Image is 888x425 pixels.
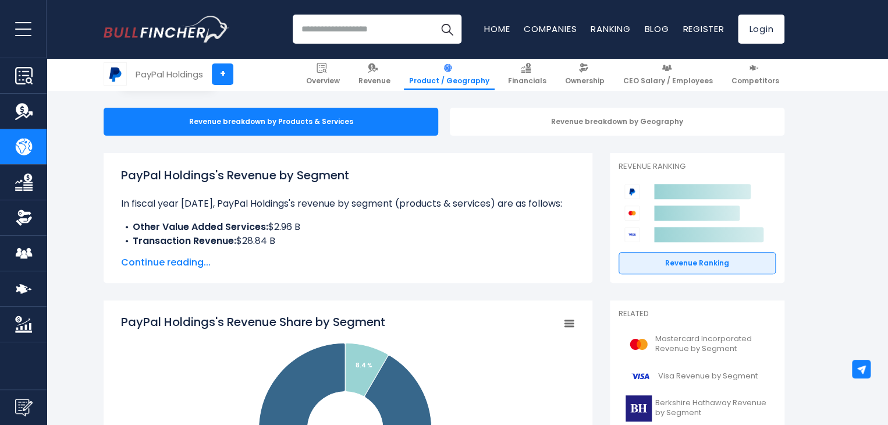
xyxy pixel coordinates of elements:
[136,68,203,81] div: PayPal Holdings
[104,16,229,42] img: Bullfincher logo
[731,76,779,86] span: Competitors
[591,23,630,35] a: Ranking
[619,392,776,424] a: Berkshire Hathaway Revenue by Segment
[133,220,268,233] b: Other Value Added Services:
[15,209,33,226] img: Ownership
[508,76,546,86] span: Financials
[738,15,784,44] a: Login
[726,58,784,90] a: Competitors
[626,395,652,422] img: BRK-B logo
[624,227,640,242] img: Visa competitors logo
[619,360,776,392] a: Visa Revenue by Segment
[626,363,655,389] img: V logo
[644,23,669,35] a: Blog
[624,206,640,221] img: Mastercard Incorporated competitors logo
[450,108,784,136] div: Revenue breakdown by Geography
[619,252,776,274] a: Revenue Ranking
[212,63,233,85] a: +
[565,76,605,86] span: Ownership
[560,58,610,90] a: Ownership
[104,16,229,42] a: Go to homepage
[432,15,461,44] button: Search
[121,220,575,234] li: $2.96 B
[524,23,577,35] a: Companies
[619,309,776,319] p: Related
[503,58,552,90] a: Financials
[404,58,495,90] a: Product / Geography
[104,63,126,85] img: PYPL logo
[655,334,769,354] span: Mastercard Incorporated Revenue by Segment
[655,398,769,418] span: Berkshire Hathaway Revenue by Segment
[683,23,724,35] a: Register
[658,371,758,381] span: Visa Revenue by Segment
[356,361,372,370] tspan: 8.4 %
[353,58,396,90] a: Revenue
[121,314,385,330] tspan: PayPal Holdings's Revenue Share by Segment
[121,256,575,270] span: Continue reading...
[626,331,652,357] img: MA logo
[484,23,510,35] a: Home
[301,58,345,90] a: Overview
[104,108,438,136] div: Revenue breakdown by Products & Services
[624,184,640,199] img: PayPal Holdings competitors logo
[121,167,575,184] h1: PayPal Holdings's Revenue by Segment
[619,328,776,360] a: Mastercard Incorporated Revenue by Segment
[121,234,575,248] li: $28.84 B
[121,197,575,211] p: In fiscal year [DATE], PayPal Holdings's revenue by segment (products & services) are as follows:
[306,76,340,86] span: Overview
[619,162,776,172] p: Revenue Ranking
[409,76,489,86] span: Product / Geography
[623,76,713,86] span: CEO Salary / Employees
[618,58,718,90] a: CEO Salary / Employees
[133,234,236,247] b: Transaction Revenue:
[358,76,390,86] span: Revenue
